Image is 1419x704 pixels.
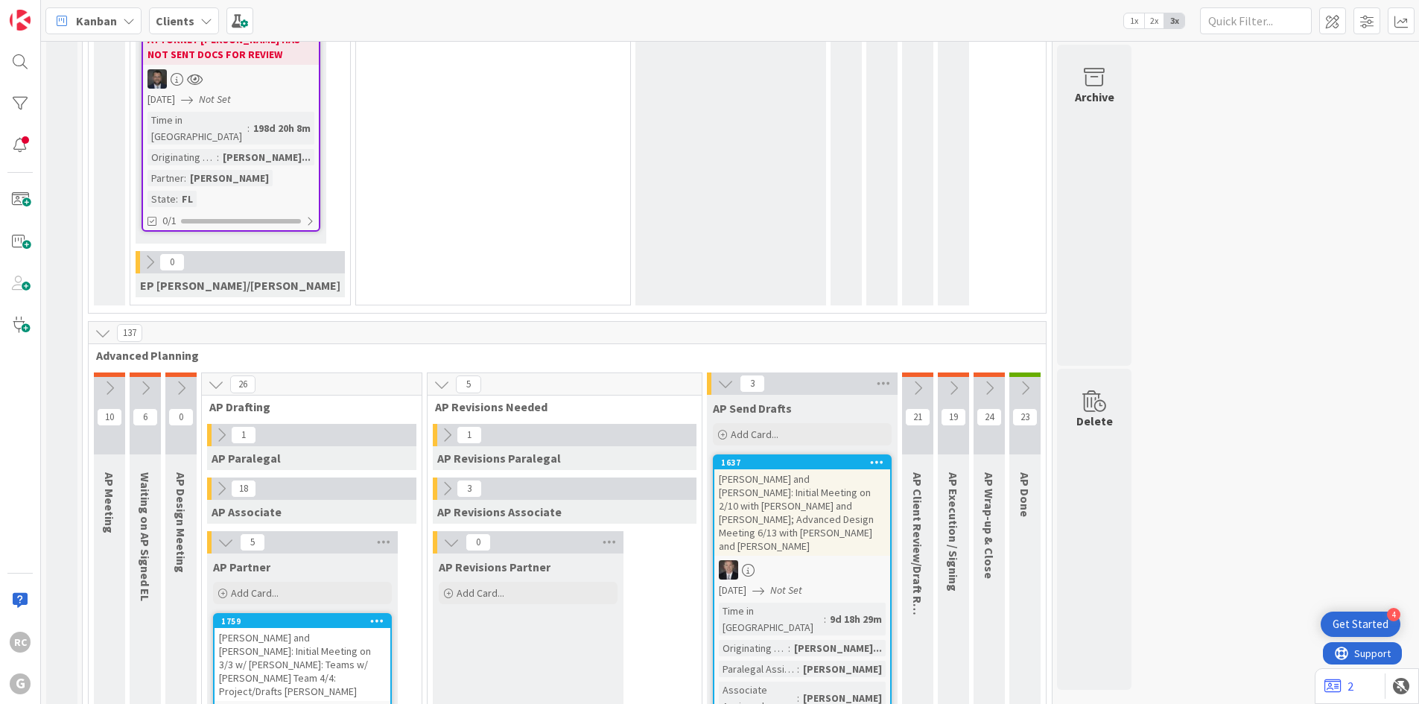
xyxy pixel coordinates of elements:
span: 21 [905,408,930,426]
div: Get Started [1333,617,1388,632]
span: : [184,170,186,186]
img: BG [719,560,738,580]
div: Time in [GEOGRAPHIC_DATA] [147,112,247,145]
span: : [788,640,790,656]
span: 1 [457,426,482,444]
input: Quick Filter... [1200,7,1312,34]
span: 0 [466,533,491,551]
div: 1637 [721,457,890,468]
div: Originating Attorney [719,640,788,656]
div: State [147,191,176,207]
span: AP Send Drafts [713,401,792,416]
div: [PERSON_NAME] [799,661,886,677]
span: 0 [168,408,194,426]
span: AP Wrap-up & Close [982,472,997,579]
span: 1x [1124,13,1144,28]
div: [PERSON_NAME]... [790,640,886,656]
span: 0/1 [162,213,177,229]
span: 19 [941,408,966,426]
span: AP Revisions Partner [439,559,550,574]
span: : [247,120,250,136]
div: 1759 [221,616,390,627]
div: JW [143,69,319,89]
span: AP Done [1018,472,1032,517]
span: 26 [230,375,255,393]
span: Add Card... [457,586,504,600]
div: [PERSON_NAME]... [219,149,314,165]
div: 4 [1387,608,1400,621]
span: AP Execution / Signing [946,472,961,592]
b: ATTORNEY [PERSON_NAME] HAS NOT SENT DOCS FOR REVIEW [147,32,314,62]
span: AP Revisions Needed [435,399,683,414]
i: Not Set [770,583,802,597]
span: 18 [231,480,256,498]
div: Originating Attorney [147,149,217,165]
div: RC [10,632,31,653]
img: JW [147,69,167,89]
span: EP Brad/Jonas [140,278,340,293]
img: Visit kanbanzone.com [10,10,31,31]
div: FL [178,191,197,207]
div: 1759[PERSON_NAME] and [PERSON_NAME]: Initial Meeting on 3/3 w/ [PERSON_NAME]: Teams w/ [PERSON_NA... [215,615,390,701]
span: : [797,661,799,677]
span: Advanced Planning [96,348,1027,363]
span: Add Card... [231,586,279,600]
i: Not Set [199,92,231,106]
span: AP Revisions Associate [437,504,562,519]
div: Paralegal Assigned [719,661,797,677]
div: 1637 [714,456,890,469]
span: 3 [740,375,765,393]
span: Waiting on AP Signed EL [138,472,153,601]
span: AP Revisions Paralegal [437,451,561,466]
div: Partner [147,170,184,186]
span: [DATE] [719,583,746,598]
b: Clients [156,13,194,28]
a: 2 [1324,677,1353,695]
span: 137 [117,324,142,342]
div: Archive [1075,88,1114,106]
span: 5 [456,375,481,393]
span: 3x [1164,13,1184,28]
span: 6 [133,408,158,426]
span: 10 [97,408,122,426]
span: 23 [1012,408,1038,426]
div: 1637[PERSON_NAME] and [PERSON_NAME]: Initial Meeting on 2/10 with [PERSON_NAME] and [PERSON_NAME]... [714,456,890,556]
div: [PERSON_NAME] [186,170,273,186]
span: AP Paralegal [212,451,281,466]
div: Time in [GEOGRAPHIC_DATA] [719,603,824,635]
div: 1759 [215,615,390,628]
div: Delete [1076,412,1113,430]
span: Add Card... [731,428,778,441]
div: [PERSON_NAME] and [PERSON_NAME]: Initial Meeting on 2/10 with [PERSON_NAME] and [PERSON_NAME]; Ad... [714,469,890,556]
div: BG [714,560,890,580]
span: Support [31,2,68,20]
div: 9d 18h 29m [826,611,886,627]
span: : [824,611,826,627]
span: [DATE] [147,92,175,107]
div: Open Get Started checklist, remaining modules: 4 [1321,612,1400,637]
span: 1 [231,426,256,444]
span: : [217,149,219,165]
span: AP Drafting [209,399,403,414]
div: 198d 20h 8m [250,120,314,136]
span: AP Associate [212,504,282,519]
span: Kanban [76,12,117,30]
span: 5 [240,533,265,551]
div: [PERSON_NAME] and [PERSON_NAME]: Initial Meeting on 3/3 w/ [PERSON_NAME]: Teams w/ [PERSON_NAME] ... [215,628,390,701]
span: 24 [977,408,1002,426]
span: AP Partner [213,559,270,574]
span: : [176,191,178,207]
span: 3 [457,480,482,498]
span: 0 [159,253,185,271]
div: G [10,673,31,694]
span: 2x [1144,13,1164,28]
span: AP Design Meeting [174,472,188,573]
span: AP Client Review/Draft Review Meeting [910,472,925,682]
span: AP Meeting [102,472,117,533]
